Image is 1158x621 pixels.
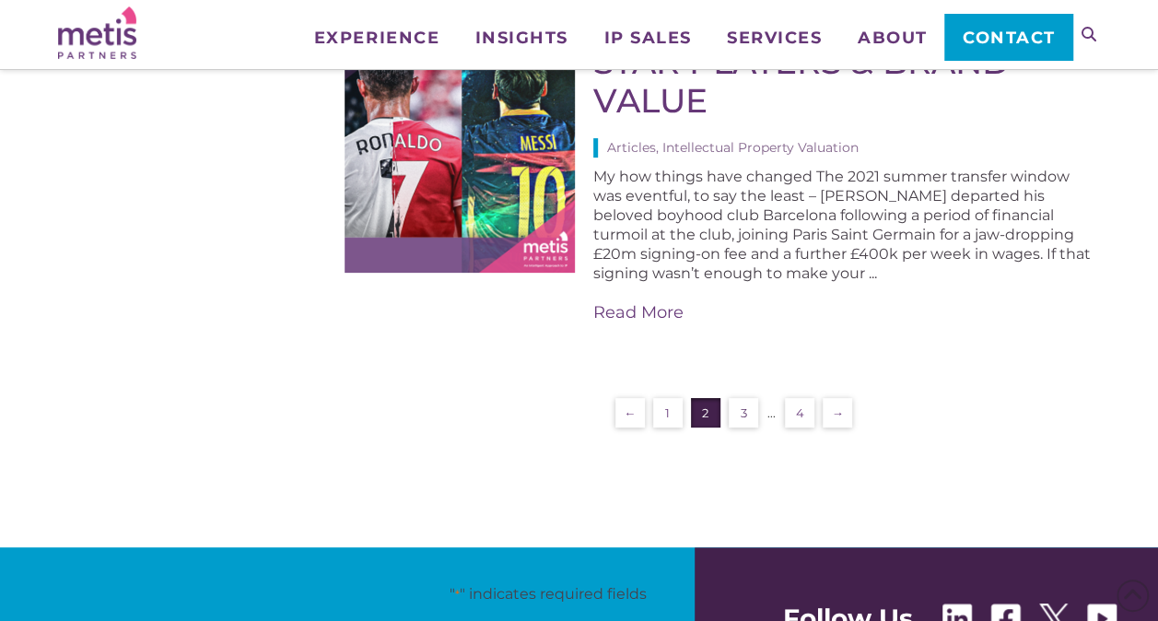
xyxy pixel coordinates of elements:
div: My how things have changed The 2021 summer transfer window was eventful, to say the least – [PERS... [593,167,1101,324]
a: → [823,398,852,428]
a: ← [615,398,645,428]
span: ... [762,398,780,428]
span: About [858,29,928,46]
p: " " indicates required fields [58,584,647,604]
div: Articles, Intellectual Property Valuation [593,138,1101,158]
span: Services [727,29,822,46]
span: IP Sales [603,29,691,46]
span: Experience [314,29,439,46]
span: Insights [475,29,568,46]
img: Metis Partners [58,6,136,59]
a: 4 [785,398,814,428]
a: Read More [593,301,1101,324]
a: 1 [653,398,683,428]
a: Contact [944,14,1072,60]
a: 3 [729,398,758,428]
span: Back to Top [1117,580,1149,612]
span: 2 [691,398,720,428]
a: STAR PLAYERS & BRAND VALUE [593,41,1010,121]
span: Contact [963,29,1056,46]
